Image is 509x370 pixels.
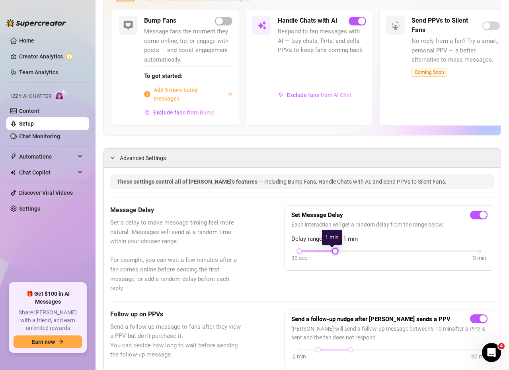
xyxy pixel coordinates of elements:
span: These settings control all of [PERSON_NAME]'s features [117,178,259,185]
img: logo-BBDzfeDw.svg [6,19,66,27]
div: 3 min [473,254,486,262]
div: 1 min [322,230,342,245]
span: expanded [110,155,115,160]
iframe: Intercom live chat [482,343,501,362]
span: Exclude fans from Bump [153,109,215,116]
button: Exclude fans from Bump [144,106,215,119]
div: expanded [110,153,120,162]
h5: Bump Fans [144,16,176,25]
span: 🎁 Get $100 in AI Messages [14,290,82,306]
a: Settings [19,205,40,212]
strong: To get started: [144,72,182,79]
div: 2 min [293,352,306,361]
span: Automations [19,150,76,163]
span: Message fans the moment they come online, tip, or engage with posts — and boost engagement automa... [144,27,232,64]
span: Share [PERSON_NAME] with a friend, and earn unlimited rewards [14,309,82,332]
span: Exclude fans from AI Chat [287,92,352,98]
img: svg%3e [123,21,133,30]
strong: Set Message Delay [291,211,343,219]
div: 30 sec [291,254,307,262]
span: Send a follow-up message to fans after they view a PPV but don't purchase it. You can decide how ... [110,322,245,360]
h5: Message Delay [110,205,245,215]
img: AI Chatter [55,89,67,101]
img: svg%3e [278,92,284,98]
a: Setup [19,120,34,127]
span: arrow-right [227,91,232,97]
img: Chat Copilot [10,170,16,175]
h5: Send PPVs to Silent Fans [411,16,482,35]
span: Izzy AI Chatter [11,93,51,100]
span: Delay range: 30 sec - 1 min [291,234,488,244]
a: Creator Analytics exclamation-circle [19,50,83,63]
span: Set a delay to make message timing feel more natural. Messages will send at a random time within ... [110,218,245,293]
span: — including Bump Fans, Handle Chats with AI, and Send PPVs to Silent Fans. [259,178,447,185]
strong: Send a follow-up nudge after [PERSON_NAME] sends a PPV [291,316,450,323]
span: No reply from a fan? Try a smart, personal PPV — a better alternative to mass messages. [411,37,500,65]
span: Advanced Settings [120,154,166,163]
span: Coming Soon [411,68,447,77]
span: Respond to fan messages with AI — Izzy chats, flirts, and sells PPVs to keep fans coming back. [278,27,366,55]
span: Each interaction will get a random delay from the range below. [291,220,488,229]
img: svg%3e [257,21,267,30]
a: Chat Monitoring [19,133,60,139]
span: Earn now [32,339,55,345]
img: svg%3e [144,110,150,115]
span: arrow-right [58,339,64,345]
a: Team Analytics [19,69,58,76]
a: Content [19,108,39,114]
div: 30 min [471,352,488,361]
h5: Follow up on PPVs [110,310,245,319]
span: Add 5 more bump messages [154,85,224,103]
button: Exclude fans from AI Chat [278,89,352,101]
img: svg%3e [391,21,400,30]
span: [PERSON_NAME] will send a follow-up message between 5 - 10 min after a PPV is sent and the fan do... [291,324,488,342]
span: Chat Copilot [19,166,76,179]
span: info-circle [144,91,150,97]
button: Earn nowarrow-right [14,335,82,348]
h5: Handle Chats with AI [278,16,337,25]
span: 4 [498,343,505,349]
a: Discover Viral Videos [19,190,73,196]
span: thunderbolt [10,153,17,160]
a: Home [19,37,34,44]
